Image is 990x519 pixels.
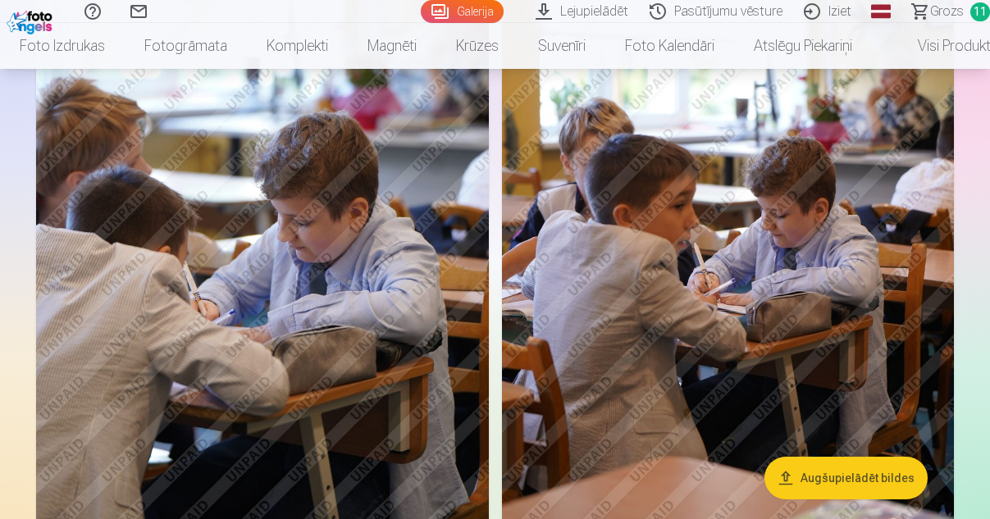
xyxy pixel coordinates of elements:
img: /fa1 [7,7,57,34]
a: Komplekti [247,23,348,69]
a: Krūzes [436,23,518,69]
span: Grozs [930,2,964,21]
button: Augšupielādēt bildes [764,457,928,499]
a: Magnēti [348,23,436,69]
span: 11 [970,2,990,21]
a: Fotogrāmata [125,23,247,69]
a: Suvenīri [518,23,605,69]
a: Foto kalendāri [605,23,734,69]
a: Atslēgu piekariņi [734,23,872,69]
